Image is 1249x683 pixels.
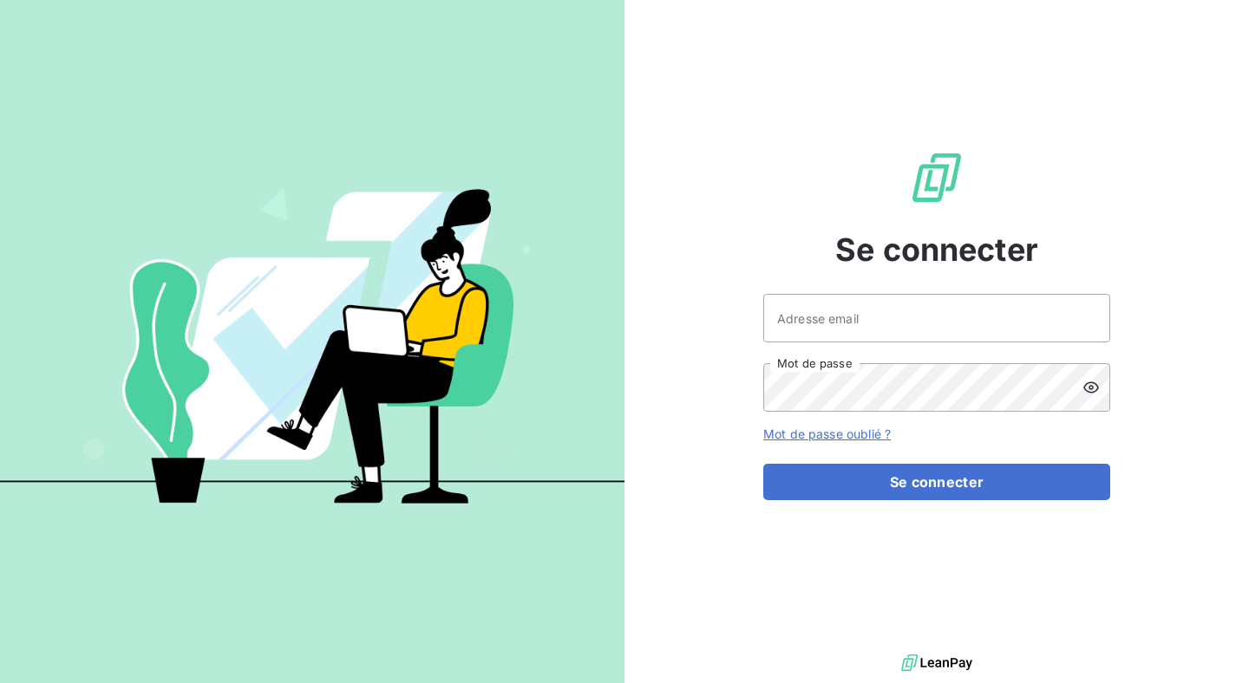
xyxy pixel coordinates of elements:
[835,226,1038,273] span: Se connecter
[763,294,1110,342] input: placeholder
[763,426,891,441] a: Mot de passe oublié ?
[763,464,1110,500] button: Se connecter
[901,650,972,676] img: logo
[909,150,965,205] img: Logo LeanPay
